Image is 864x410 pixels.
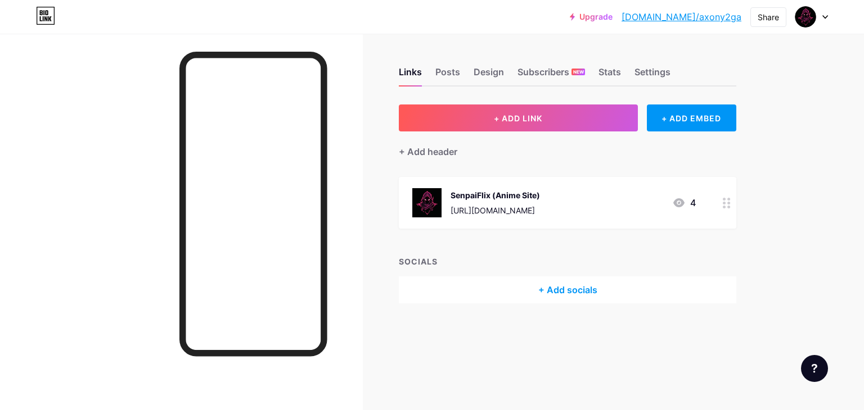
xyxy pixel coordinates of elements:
[451,204,540,216] div: [URL][DOMAIN_NAME]
[517,65,585,85] div: Subscribers
[399,145,457,158] div: + Add header
[451,189,540,201] div: SenpaiFlix (Anime Site)
[399,65,422,85] div: Links
[435,65,460,85] div: Posts
[758,11,779,23] div: Share
[412,188,442,217] img: SenpaiFlix (Anime Site)
[647,104,736,131] div: + ADD EMBED
[570,12,613,21] a: Upgrade
[399,276,736,303] div: + Add socials
[598,65,621,85] div: Stats
[672,196,696,209] div: 4
[573,69,584,75] span: NEW
[474,65,504,85] div: Design
[494,113,542,123] span: + ADD LINK
[622,10,741,24] a: [DOMAIN_NAME]/axony2ga
[795,6,816,28] img: AxonY2 Gamer
[399,256,736,267] div: SOCIALS
[399,104,638,131] button: + ADD LINK
[634,65,670,85] div: Settings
